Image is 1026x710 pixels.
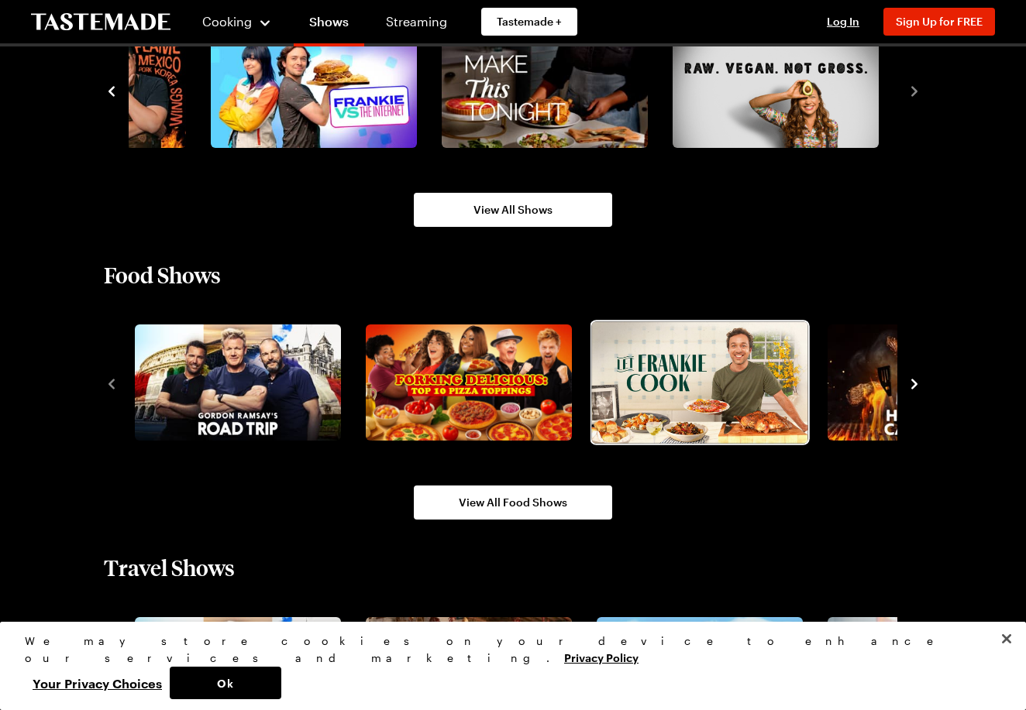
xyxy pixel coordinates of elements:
button: Your Privacy Choices [25,667,170,699]
button: Sign Up for FREE [883,8,995,36]
div: 3 / 10 [590,320,821,445]
a: More information about your privacy, opens in a new tab [564,650,639,664]
a: View All Food Shows [414,485,612,520]
button: Cooking [201,3,272,40]
button: navigate to next item [907,81,922,100]
button: navigate to next item [907,373,922,392]
span: Cooking [202,14,252,29]
div: 7 / 8 [436,28,666,153]
button: Close [990,622,1024,656]
button: Ok [170,667,281,699]
div: 2 / 10 [360,320,590,445]
span: Sign Up for FREE [896,15,983,28]
img: Let Frankie Cook [591,322,807,444]
span: Tastemade + [497,14,562,29]
a: Tastemade + [481,8,577,36]
div: We may store cookies on your device to enhance our services and marketing. [25,633,988,667]
img: Frankie vs. the Internet [211,33,417,149]
div: 6 / 8 [205,28,436,153]
h2: Food Shows [104,261,221,289]
div: Privacy [25,633,988,699]
a: Shows [294,3,364,46]
span: View All Food Shows [459,495,567,510]
a: Make this Tonight [439,33,645,149]
span: View All Shows [473,202,553,218]
span: Log In [827,15,859,28]
img: Make this Tonight [442,33,648,149]
img: Forking Delicious: Top 10 Pizza Toppings [366,324,572,441]
a: To Tastemade Home Page [31,13,170,31]
a: Let Frankie Cook [594,324,800,441]
a: Frankie vs. the Internet [208,33,414,149]
button: navigate to previous item [104,373,119,392]
a: Raw. Vegan. Not Gross. [670,33,876,149]
button: Log In [812,14,874,29]
img: Gordon Ramsay's Road Trip [135,324,341,441]
a: Forking Delicious: Top 10 Pizza Toppings [363,324,569,441]
a: Gordon Ramsay's Road Trip [132,324,338,441]
button: navigate to previous item [104,81,119,100]
a: View All Shows [414,193,612,227]
h2: Travel Shows [104,554,235,581]
img: Raw. Vegan. Not Gross. [673,33,879,149]
div: 8 / 8 [666,28,897,153]
div: 1 / 10 [129,320,360,445]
